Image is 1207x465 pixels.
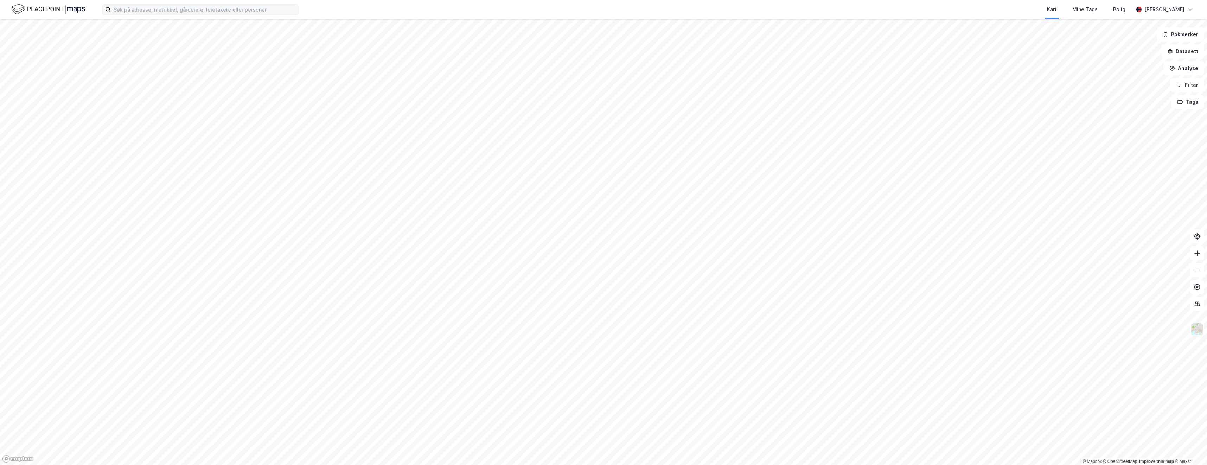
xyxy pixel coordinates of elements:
[11,3,85,15] img: logo.f888ab2527a4732fd821a326f86c7f29.svg
[1144,5,1184,14] div: [PERSON_NAME]
[1163,61,1204,75] button: Analyse
[1190,323,1204,336] img: Z
[1047,5,1057,14] div: Kart
[2,455,33,463] a: Mapbox homepage
[1157,27,1204,42] button: Bokmerker
[1083,459,1102,464] a: Mapbox
[1139,459,1174,464] a: Improve this map
[1072,5,1098,14] div: Mine Tags
[1172,431,1207,465] iframe: Chat Widget
[1103,459,1137,464] a: OpenStreetMap
[1113,5,1125,14] div: Bolig
[1161,44,1204,58] button: Datasett
[1170,78,1204,92] button: Filter
[111,4,299,15] input: Søk på adresse, matrikkel, gårdeiere, leietakere eller personer
[1171,95,1204,109] button: Tags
